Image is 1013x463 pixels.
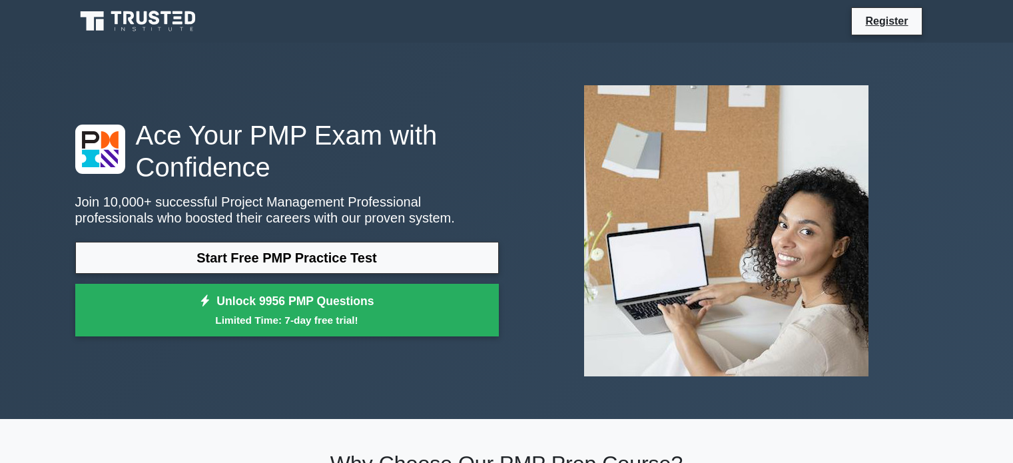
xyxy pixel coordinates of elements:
[75,284,499,337] a: Unlock 9956 PMP QuestionsLimited Time: 7-day free trial!
[857,13,916,29] a: Register
[75,119,499,183] h1: Ace Your PMP Exam with Confidence
[75,194,499,226] p: Join 10,000+ successful Project Management Professional professionals who boosted their careers w...
[75,242,499,274] a: Start Free PMP Practice Test
[92,312,482,328] small: Limited Time: 7-day free trial!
